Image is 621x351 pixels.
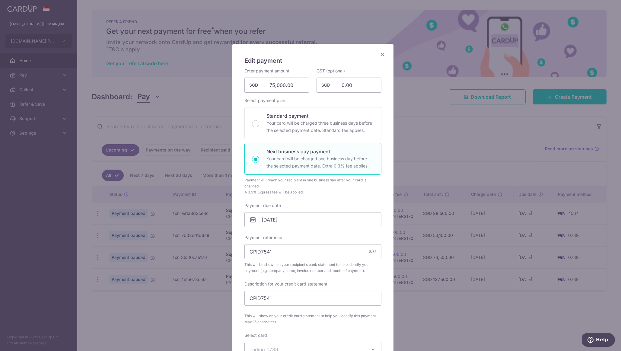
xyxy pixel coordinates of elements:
[244,281,327,287] label: Description for your credit card statement
[266,155,374,170] p: Your card will be charged one business day before the selected payment date. Extra 0.3% fee applies.
[249,82,265,88] span: SGD
[244,203,281,209] label: Payment due date
[582,333,615,348] iframe: Opens a widget where you can find more information
[244,56,381,65] h5: Edit payment
[244,177,381,189] div: Payment will reach your recipient in one business day after your card is charged.
[244,313,381,325] span: This will show on your credit card statement to help you identify this payment. Max 15 characters.
[244,212,381,227] input: DD / MM / YYYY
[321,82,337,88] span: SGD
[266,112,374,120] p: Standard payment
[244,189,381,195] div: A 0.3% Express fee will be applied.
[317,78,381,93] input: 0.00
[266,120,374,134] p: Your card will be charged three business days before the selected payment date. Standard fee appl...
[379,51,386,58] button: Close
[244,68,289,74] label: Enter payment amount
[369,249,377,255] div: 8/35
[266,148,374,155] p: Next business day payment
[244,262,381,274] span: This will be shown on your recipient’s bank statement to help identify your payment (e.g. company...
[317,68,345,74] label: GST (optional)
[244,332,267,338] label: Select card
[244,235,282,241] label: Payment reference
[244,78,309,93] input: 0.00
[244,97,285,104] label: Select payment plan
